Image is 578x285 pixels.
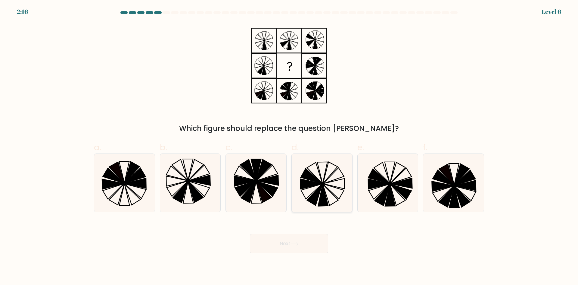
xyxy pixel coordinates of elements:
[291,141,299,153] span: d.
[423,141,427,153] span: f.
[542,7,561,16] div: Level 6
[357,141,364,153] span: e.
[250,234,328,253] button: Next
[225,141,232,153] span: c.
[160,141,167,153] span: b.
[94,141,101,153] span: a.
[17,7,28,16] div: 2:16
[98,123,480,134] div: Which figure should replace the question [PERSON_NAME]?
